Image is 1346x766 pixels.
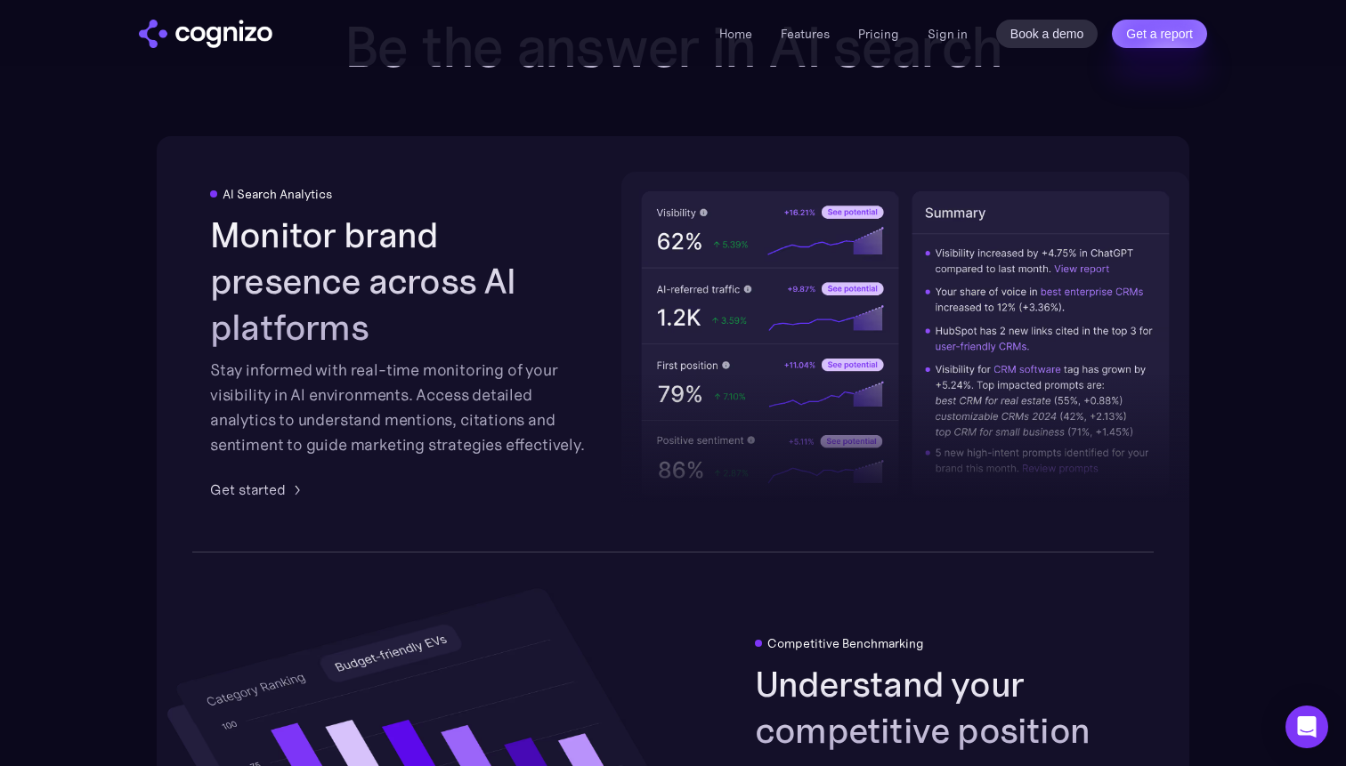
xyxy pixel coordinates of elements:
a: Pricing [858,26,899,42]
a: Get a report [1112,20,1207,48]
div: Open Intercom Messenger [1285,706,1328,748]
h2: Be the answer in AI search [317,15,1029,79]
div: AI Search Analytics [223,187,332,201]
div: Competitive Benchmarking [767,636,924,650]
div: Stay informed with real-time monitoring of your visibility in AI environments. Access detailed an... [210,358,591,457]
div: Get started [210,479,286,500]
a: Book a demo [996,20,1099,48]
a: Sign in [928,23,968,44]
a: home [139,20,272,48]
a: Get started [210,479,307,500]
a: Home [719,26,752,42]
h2: Understand your competitive position [755,661,1136,754]
a: Features [781,26,830,42]
img: AI visibility metrics performance insights [621,172,1189,516]
img: cognizo logo [139,20,272,48]
h2: Monitor brand presence across AI platforms [210,212,591,351]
